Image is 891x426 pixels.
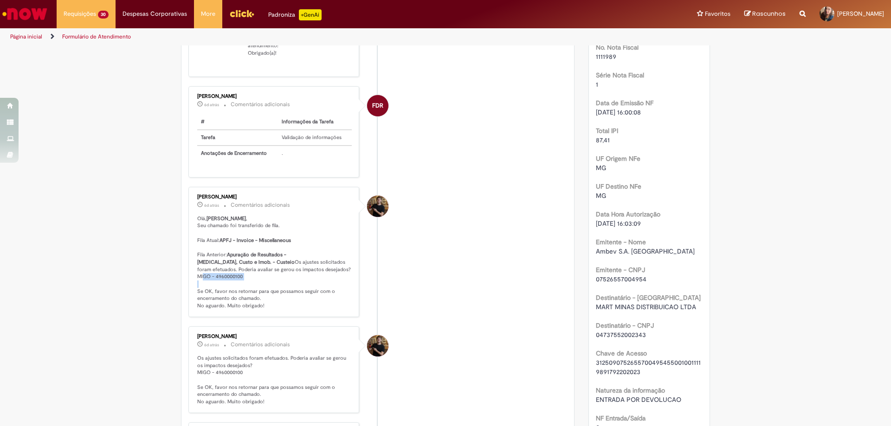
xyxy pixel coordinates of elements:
[596,52,616,61] span: 1111989
[596,182,641,191] b: UF Destino NFe
[752,9,786,18] span: Rascunhos
[372,95,383,117] span: FDR
[596,154,640,163] b: UF Origem NFe
[1,5,49,23] img: ServiceNow
[278,114,352,130] th: Informações da Tarefa
[197,194,352,200] div: [PERSON_NAME]
[596,164,606,172] span: MG
[123,9,187,19] span: Despesas Corporativas
[231,201,290,209] small: Comentários adicionais
[197,334,352,339] div: [PERSON_NAME]
[596,136,610,144] span: 87,41
[596,395,681,404] span: ENTRADA POR DEVOLUCAO
[596,349,647,357] b: Chave de Acesso
[596,219,641,228] span: [DATE] 16:03:09
[596,414,646,422] b: NF Entrada/Saída
[268,9,322,20] div: Padroniza
[596,108,641,116] span: [DATE] 16:00:08
[197,114,278,130] th: #
[596,275,646,283] span: 07526557004954
[197,355,352,406] p: Os ajustes solicitados foram efetuados. Poderia avaliar se gerou os impactos desejados? MIGO - 49...
[596,386,665,394] b: Natureza da informação
[204,342,219,348] time: 25/09/2025 10:38:59
[596,331,646,339] span: 04737552002343
[596,303,696,311] span: MART MINAS DISTRIBUICAO LTDA
[367,335,388,356] div: William Paul Barnekow Dias Eichstaedt
[204,203,219,208] span: 6d atrás
[197,130,278,146] th: Tarefa
[705,9,730,19] span: Favoritos
[220,237,291,244] b: APFJ - Invoice - Miscellaneous
[596,210,660,218] b: Data Hora Autorização
[197,94,352,99] div: [PERSON_NAME]
[596,238,646,246] b: Emitente - Nome
[596,358,701,376] span: 31250907526557004954550010011119891792202023
[204,102,219,108] span: 6d atrás
[596,321,654,330] b: Destinatário - CNPJ
[62,33,131,40] a: Formulário de Atendimento
[596,99,653,107] b: Data de Emissão NF
[596,127,618,135] b: Total IPI
[204,342,219,348] span: 6d atrás
[278,130,352,146] td: Validação de informações
[596,266,645,274] b: Emitente - CNPJ
[596,71,644,79] b: Série Nota Fiscal
[299,9,322,20] p: +GenAi
[201,9,215,19] span: More
[596,247,695,255] span: Ambev S.A. [GEOGRAPHIC_DATA]
[64,9,96,19] span: Requisições
[204,102,219,108] time: 25/09/2025 11:12:31
[204,203,219,208] time: 25/09/2025 10:39:00
[744,10,786,19] a: Rascunhos
[596,80,598,89] span: 1
[231,341,290,349] small: Comentários adicionais
[197,215,352,310] p: Olá, , Seu chamado foi transferido de fila. Fila Atual: Fila Anterior: Os ajustes solicitados for...
[596,191,606,200] span: MG
[837,10,884,18] span: [PERSON_NAME]
[10,33,42,40] a: Página inicial
[596,293,701,302] b: Destinatário - [GEOGRAPHIC_DATA]
[231,101,290,108] small: Comentários adicionais
[207,215,246,222] b: [PERSON_NAME]
[596,43,639,51] b: No. Nota Fiscal
[367,196,388,217] div: William Paul Barnekow Dias Eichstaedt
[278,146,352,161] td: .
[197,146,278,161] th: Anotações de Encerramento
[367,95,388,116] div: Fernando Da Rosa Moreira
[229,6,254,20] img: click_logo_yellow_360x200.png
[98,11,109,19] span: 30
[7,28,587,45] ul: Trilhas de página
[197,251,295,266] b: Apuração de Resultados - [MEDICAL_DATA], Custo e Imob. - Custeio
